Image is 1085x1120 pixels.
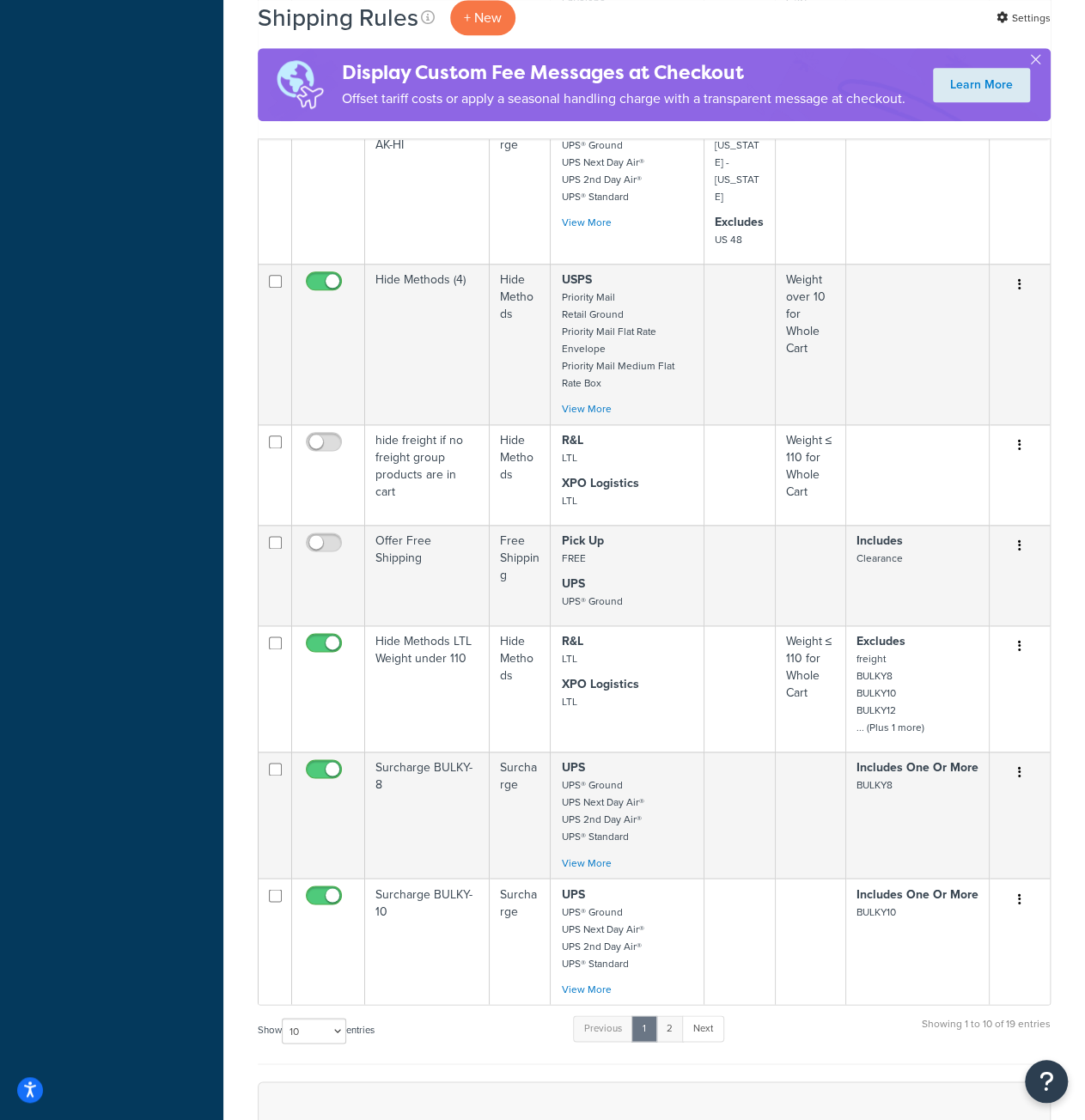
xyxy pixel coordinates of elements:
strong: Includes [856,532,903,550]
td: Free Shipping [490,525,552,625]
a: Next [682,1015,724,1041]
a: 2 [655,1015,684,1041]
small: LTL [561,450,576,466]
td: Surcharge [490,878,552,1004]
img: duties-banner-06bc72dcb5fe05cb3f9472aba00be2ae8eb53ab6f0d8bb03d382ba314ac3c341.png [258,48,342,121]
small: US 48 [715,232,742,247]
small: LTL [561,651,576,667]
small: UPS® Ground UPS Next Day Air® UPS 2nd Day Air® UPS® Standard [561,904,643,971]
small: FREE [561,551,585,566]
td: hide freight if no freight group products are in cart [365,424,490,525]
td: Surcharge BULKY-8 [365,752,490,878]
h4: Display Custom Fee Messages at Checkout [342,58,905,87]
td: Offer Free Shipping [365,525,490,625]
a: 1 [631,1015,657,1041]
td: Hide Methods (4) [365,264,490,424]
a: View More [561,401,611,417]
label: Show entries [258,1018,375,1044]
strong: UPS [561,758,584,776]
p: Offset tariff costs or apply a seasonal handling charge with a transparent message at checkout. [342,87,905,111]
strong: R&L [561,632,582,650]
strong: Pick Up [561,532,603,550]
small: BULKY10 [856,904,896,919]
a: Learn More [933,68,1030,102]
a: Settings [997,6,1051,30]
small: UPS® Ground UPS Next Day Air® UPS 2nd Day Air® UPS® Standard [561,777,643,844]
h1: Shipping Rules [258,1,418,34]
strong: Excludes [856,632,905,650]
small: LTL [561,493,576,508]
small: UPS® Ground UPS Next Day Air® UPS 2nd Day Air® UPS® Standard [561,137,643,204]
small: freight BULKY8 BULKY10 BULKY12 ... (Plus 1 more) [856,651,924,735]
small: [US_STATE] - [US_STATE] [715,137,759,204]
a: View More [561,215,611,230]
a: Previous [573,1015,633,1041]
strong: Includes One Or More [856,885,978,903]
strong: USPS [561,271,591,289]
td: Surcharge [490,752,552,878]
a: View More [561,855,611,870]
td: Surcharge BULKY-10 [365,878,490,1004]
td: Surcharge Rates AK-HI [365,112,490,264]
td: Hide Methods [490,625,552,752]
td: Surcharge [490,112,552,264]
a: View More [561,981,611,996]
td: Weight over 10 for Whole Cart [776,264,846,424]
td: Hide Methods LTL Weight under 110 [365,625,490,752]
small: BULKY8 [856,777,893,793]
td: Weight ≤ 110 for Whole Cart [776,625,846,752]
strong: Excludes [715,213,764,231]
small: LTL [561,694,576,709]
strong: XPO Logistics [561,675,638,693]
td: Weight ≤ 110 for Whole Cart [776,424,846,525]
td: Hide Methods [490,264,552,424]
button: Open Resource Center [1025,1060,1068,1103]
strong: UPS [561,575,584,593]
strong: UPS [561,885,584,903]
strong: R&L [561,431,582,449]
select: Showentries [282,1018,346,1044]
strong: Includes One Or More [856,758,978,776]
small: UPS® Ground [561,593,622,609]
small: Priority Mail Retail Ground Priority Mail Flat Rate Envelope Priority Mail Medium Flat Rate Box [561,289,674,391]
div: Showing 1 to 10 of 19 entries [922,1013,1051,1050]
td: Hide Methods [490,424,552,525]
small: Clearance [856,551,903,566]
strong: XPO Logistics [561,474,638,492]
